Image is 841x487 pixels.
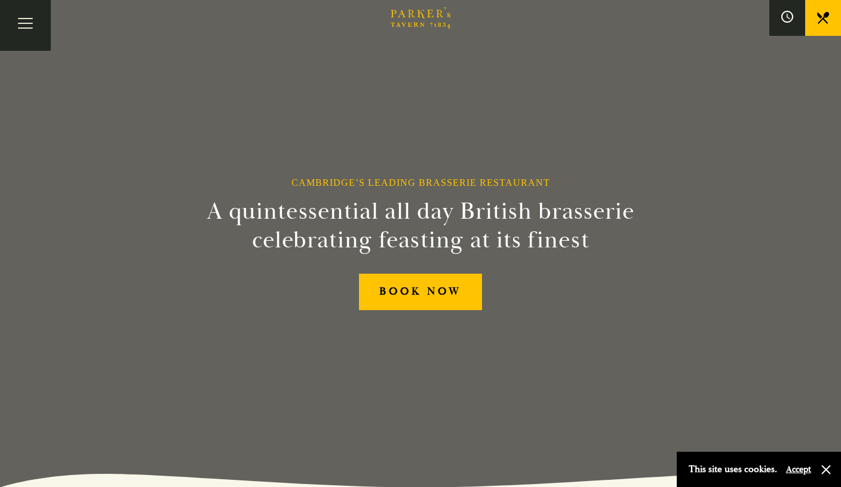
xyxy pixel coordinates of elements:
h1: Cambridge’s Leading Brasserie Restaurant [291,177,550,188]
h2: A quintessential all day British brasserie celebrating feasting at its finest [148,197,693,255]
a: BOOK NOW [359,274,482,310]
button: Close and accept [820,464,832,476]
p: This site uses cookies. [689,461,777,478]
button: Accept [786,464,811,475]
